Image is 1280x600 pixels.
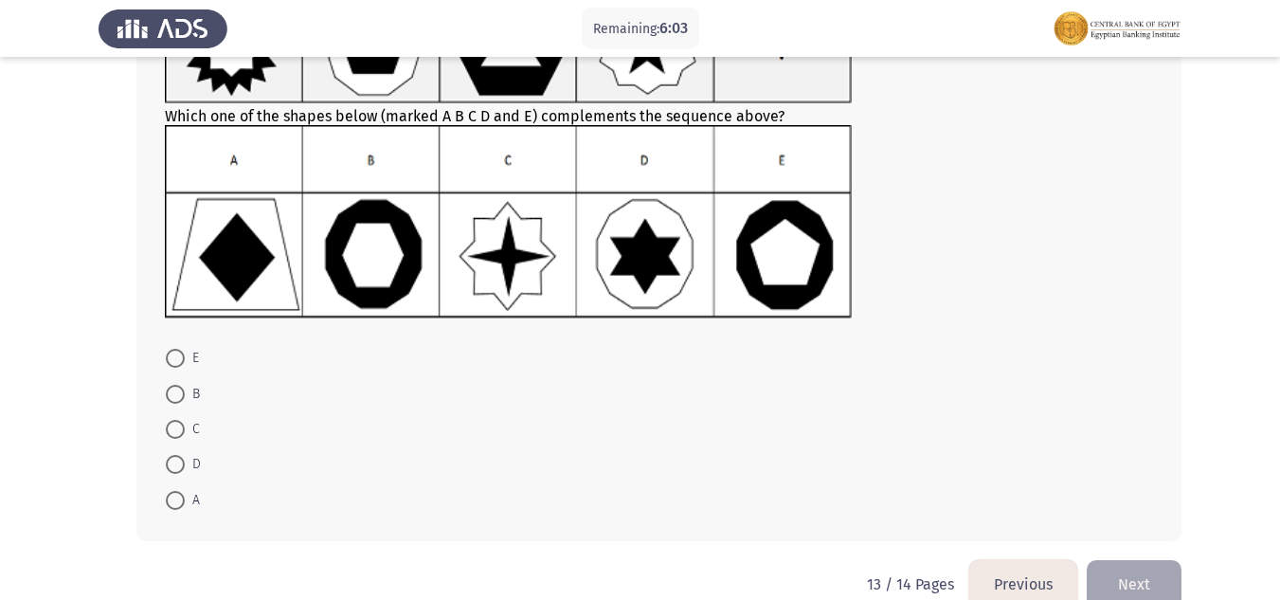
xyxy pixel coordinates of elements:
img: Assessment logo of FOCUS Assessment 3 Modules EN [1053,2,1181,55]
img: Assess Talent Management logo [99,2,227,55]
span: C [185,418,200,441]
p: Remaining: [593,17,688,41]
img: UkFYMDA4NkJfdXBkYXRlZF9DQVRfMjAyMS5wbmcxNjIyMDMzMDM0MDMy.png [165,125,852,318]
span: 6:03 [659,19,688,37]
span: D [185,453,201,476]
span: E [185,347,199,370]
p: 13 / 14 Pages [867,575,954,593]
span: B [185,383,200,406]
span: A [185,489,200,512]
